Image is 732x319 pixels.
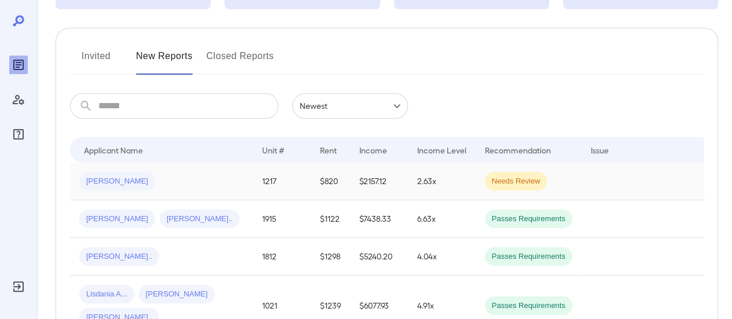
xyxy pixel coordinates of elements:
[408,238,476,276] td: 4.04x
[79,214,155,225] span: [PERSON_NAME]
[408,200,476,238] td: 6.63x
[350,163,408,200] td: $2157.12
[253,200,311,238] td: 1915
[79,176,155,187] span: [PERSON_NAME]
[350,238,408,276] td: $5240.20
[350,200,408,238] td: $7438.33
[311,200,350,238] td: $1122
[292,93,408,119] div: Newest
[311,163,350,200] td: $820
[207,47,274,75] button: Closed Reports
[79,289,134,300] span: Lisdania A...
[485,176,547,187] span: Needs Review
[311,238,350,276] td: $1298
[485,214,572,225] span: Passes Requirements
[9,277,28,296] div: Log Out
[591,143,609,157] div: Issue
[160,214,240,225] span: [PERSON_NAME]..
[79,251,159,262] span: [PERSON_NAME]..
[320,143,339,157] div: Rent
[84,143,143,157] div: Applicant Name
[485,143,551,157] div: Recommendation
[9,125,28,144] div: FAQ
[70,47,122,75] button: Invited
[417,143,466,157] div: Income Level
[485,300,572,311] span: Passes Requirements
[136,47,193,75] button: New Reports
[262,143,284,157] div: Unit #
[359,143,387,157] div: Income
[253,238,311,276] td: 1812
[485,251,572,262] span: Passes Requirements
[253,163,311,200] td: 1217
[9,90,28,109] div: Manage Users
[408,163,476,200] td: 2.63x
[9,56,28,74] div: Reports
[139,289,215,300] span: [PERSON_NAME]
